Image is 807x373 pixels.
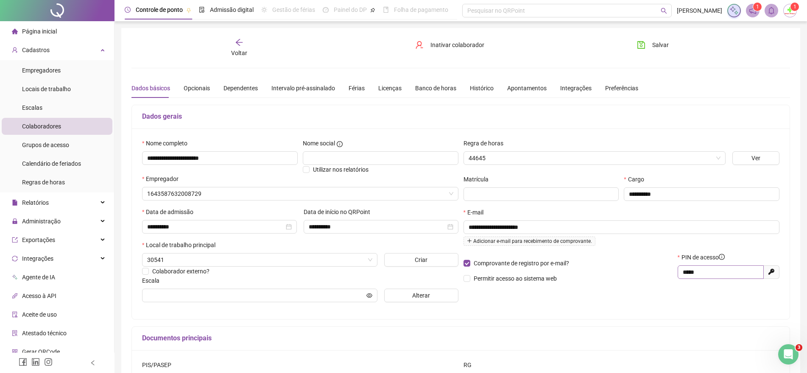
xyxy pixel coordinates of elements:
[732,151,779,165] button: Ver
[22,255,53,262] span: Integrações
[142,111,779,122] h5: Dados gerais
[12,293,18,299] span: api
[142,333,779,343] h5: Documentos principais
[125,7,131,13] span: clock-circle
[384,289,458,302] button: Alterar
[12,47,18,53] span: user-add
[768,7,775,14] span: bell
[677,6,722,15] span: [PERSON_NAME]
[637,41,645,49] span: save
[12,312,18,317] span: audit
[681,253,725,262] span: PIN de acesso
[186,8,191,13] span: pushpin
[271,84,335,93] div: Intervalo pré-assinalado
[719,254,725,260] span: info-circle
[560,84,592,93] div: Integrações
[304,207,376,217] label: Data de início no QRPoint
[90,360,96,366] span: left
[313,166,369,173] span: Utilizar nos relatórios
[22,47,50,53] span: Cadastros
[756,4,759,10] span: 1
[394,6,448,13] span: Folha de pagamento
[22,311,57,318] span: Aceite de uso
[323,7,329,13] span: dashboard
[22,218,61,225] span: Administração
[631,38,675,52] button: Salvar
[22,330,67,337] span: Atestado técnico
[470,84,494,93] div: Histórico
[409,38,491,52] button: Inativar colaborador
[223,84,258,93] div: Dependentes
[12,218,18,224] span: lock
[652,40,669,50] span: Salvar
[22,67,61,74] span: Empregadores
[12,330,18,336] span: solution
[751,153,760,163] span: Ver
[474,260,569,267] span: Comprovante de registro por e-mail?
[378,84,402,93] div: Licenças
[507,84,547,93] div: Apontamentos
[142,174,184,184] label: Empregador
[334,6,367,13] span: Painel do DP
[142,360,177,370] label: PIS/PASEP
[729,6,739,15] img: sparkle-icon.fc2bf0ac1784a2077858766a79e2daf3.svg
[235,38,243,47] span: arrow-left
[44,358,53,366] span: instagram
[19,358,27,366] span: facebook
[152,268,209,275] span: Colaborador externo?
[661,8,667,14] span: search
[22,104,42,111] span: Escalas
[22,160,81,167] span: Calendário de feriados
[464,139,509,148] label: Regra de horas
[790,3,799,11] sup: Atualize o seu contato no menu Meus Dados
[430,40,484,50] span: Inativar colaborador
[12,349,18,355] span: qrcode
[12,237,18,243] span: export
[131,84,170,93] div: Dados básicos
[12,28,18,34] span: home
[412,291,430,300] span: Alterar
[383,7,389,13] span: book
[464,237,595,246] span: Adicionar e-mail para recebimento de comprovante.
[464,360,477,370] label: RG
[22,199,49,206] span: Relatórios
[261,7,267,13] span: sun
[12,256,18,262] span: sync
[142,139,193,148] label: Nome completo
[12,200,18,206] span: file
[464,208,489,217] label: E-mail
[384,253,458,267] button: Criar
[136,6,183,13] span: Controle de ponto
[778,344,799,365] iframe: Intercom live chat
[337,141,343,147] span: info-circle
[22,348,60,355] span: Gerar QRCode
[272,6,315,13] span: Gestão de férias
[22,274,55,281] span: Agente de IA
[349,84,365,93] div: Férias
[147,187,453,200] span: 1643587632008729
[796,344,802,351] span: 3
[142,207,199,217] label: Data de admissão
[22,179,65,186] span: Regras de horas
[605,84,638,93] div: Preferências
[415,255,427,264] span: Criar
[199,7,205,13] span: file-done
[22,142,69,148] span: Grupos de acesso
[22,292,56,299] span: Acesso à API
[415,84,456,93] div: Banco de horas
[366,292,372,298] span: eye
[749,7,757,14] span: notification
[415,41,424,49] span: user-delete
[303,139,335,148] span: Nome social
[464,175,494,184] label: Matrícula
[147,253,372,266] span: 30541
[22,123,61,130] span: Colaboradores
[231,50,247,56] span: Voltar
[467,238,472,243] span: plus
[624,175,649,184] label: Cargo
[22,237,55,243] span: Exportações
[22,28,57,35] span: Página inicial
[210,6,254,13] span: Admissão digital
[22,86,71,92] span: Locais de trabalho
[474,275,557,282] span: Permitir acesso ao sistema web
